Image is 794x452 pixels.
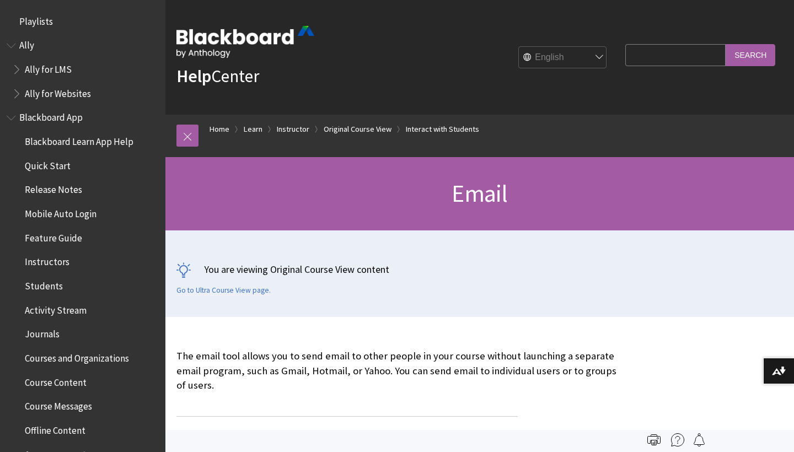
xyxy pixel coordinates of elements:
[176,26,314,58] img: Blackboard by Anthology
[19,12,53,27] span: Playlists
[25,301,87,316] span: Activity Stream
[176,262,783,276] p: You are viewing Original Course View content
[19,109,83,123] span: Blackboard App
[25,181,82,196] span: Release Notes
[671,433,684,446] img: More help
[25,277,63,292] span: Students
[25,205,96,219] span: Mobile Auto Login
[647,433,661,446] img: Print
[25,325,60,340] span: Journals
[25,253,69,268] span: Instructors
[25,84,91,99] span: Ally for Websites
[726,44,775,66] input: Search
[25,421,85,436] span: Offline Content
[406,122,479,136] a: Interact with Students
[25,373,87,388] span: Course Content
[7,12,159,31] nav: Book outline for Playlists
[210,122,229,136] a: Home
[244,122,262,136] a: Learn
[176,286,271,295] a: Go to Ultra Course View page.
[25,349,129,364] span: Courses and Organizations
[693,433,706,446] img: Follow this page
[25,132,133,147] span: Blackboard Learn App Help
[452,178,507,208] span: Email
[176,65,259,87] a: HelpCenter
[25,157,71,171] span: Quick Start
[176,65,211,87] strong: Help
[277,122,309,136] a: Instructor
[19,36,34,51] span: Ally
[25,60,72,75] span: Ally for LMS
[25,229,82,244] span: Feature Guide
[519,47,607,69] select: Site Language Selector
[7,36,159,103] nav: Book outline for Anthology Ally Help
[324,122,391,136] a: Original Course View
[176,349,620,392] p: The email tool allows you to send email to other people in your course without launching a separa...
[25,397,92,412] span: Course Messages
